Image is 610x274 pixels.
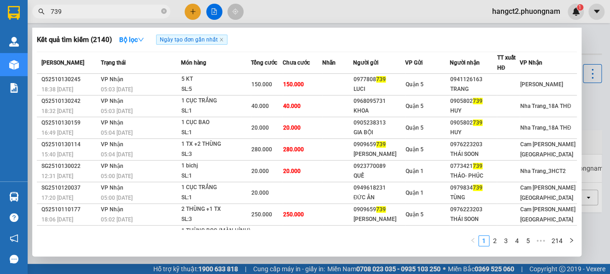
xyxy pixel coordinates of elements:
span: VP Gửi [405,60,423,66]
span: Quận 5 [406,146,424,153]
strong: Bộ lọc [119,36,144,43]
span: Tổng cước [251,60,277,66]
div: 0773421 [450,161,497,171]
div: HUY [450,128,497,137]
span: 250.000 [251,211,272,218]
div: LUCI [354,84,405,94]
div: THÁI SOON [450,214,497,224]
span: down [138,36,144,43]
span: 12:31 [DATE] [41,173,73,179]
a: 3 [501,236,511,246]
img: warehouse-icon [9,37,19,47]
span: VP Nhận [100,206,123,213]
div: Q52510130245 [41,75,98,84]
span: 150.000 [283,81,304,88]
span: 739 [473,185,482,191]
span: Quận 5 [406,211,424,218]
div: THÁI SOON [450,149,497,159]
div: SG2510120037 [41,183,98,193]
span: Người nhận [450,60,480,66]
li: 4 [511,235,523,246]
h3: Kết quả tìm kiếm ( 2140 ) [37,35,112,45]
span: 280.000 [283,146,304,153]
div: [PERSON_NAME] [354,214,405,224]
span: 250.000 [283,211,304,218]
span: VP Nhận [100,119,123,126]
div: SL: 3 [181,149,250,160]
span: 40.000 [283,103,301,109]
li: Previous Page [467,235,478,246]
span: close-circle [161,8,167,14]
span: 05:02 [DATE] [100,216,132,223]
div: 0949618231 [354,183,405,193]
span: [PERSON_NAME] [520,81,563,88]
span: VP Nhận [100,185,123,191]
img: warehouse-icon [9,60,19,70]
li: 1 [478,235,489,246]
div: HUY [450,106,497,116]
span: 20.000 [251,168,269,174]
span: 20.000 [283,168,301,174]
img: warehouse-icon [9,192,19,202]
div: KHOA [354,106,405,116]
span: Người gửi [353,60,378,66]
span: Món hàng [181,60,206,66]
div: 0923770089 [354,161,405,171]
span: 739 [376,206,386,213]
span: 05:04 [DATE] [100,151,132,158]
div: 1 TX +2 THÙNG [181,139,250,149]
input: Tìm tên, số ĐT hoặc mã đơn [51,6,159,17]
span: message [10,255,18,263]
div: 0909659 [354,205,405,214]
span: VP Nhận [100,98,123,104]
span: left [470,238,476,243]
span: 18:06 [DATE] [41,216,73,223]
span: Ngày tạo đơn gần nhất [156,35,227,45]
a: 1 [479,236,489,246]
div: SL: 1 [181,128,250,138]
div: 1 THÙNG BỌC (MÀN HÌNH) + 1 KIỆN [GEOGRAPHIC_DATA] [181,226,250,246]
li: Next 5 Pages [534,235,548,246]
span: 18:38 [DATE] [41,86,73,93]
span: VP Nhận [100,141,123,148]
span: search [38,8,45,15]
span: 15:40 [DATE] [41,151,73,158]
div: SG2510130022 [41,161,98,171]
li: 214 [548,235,566,246]
span: VP Nhận [520,60,542,66]
div: 0977808 [354,75,405,84]
span: Nhãn [322,60,336,66]
img: solution-icon [9,83,19,93]
div: 5 KT [181,74,250,84]
a: 4 [512,236,522,246]
div: QUẾ [354,171,405,181]
span: Quận 5 [406,103,424,109]
span: 05:04 [DATE] [100,130,132,136]
span: [PERSON_NAME] [41,60,84,66]
span: 150.000 [251,81,272,88]
div: SL: 1 [181,193,250,203]
span: Cam [PERSON_NAME][GEOGRAPHIC_DATA] [520,185,575,201]
div: ĐỨC ÂN [354,193,405,203]
span: Quận 5 [406,81,424,88]
a: 2 [490,236,500,246]
span: 280.000 [251,146,272,153]
li: 2 [489,235,500,246]
div: 0979834 [450,183,497,193]
span: Cam [PERSON_NAME][GEOGRAPHIC_DATA] [520,141,575,158]
span: Nha Trang_18A THĐ [520,103,571,109]
div: 0909659 [354,140,405,149]
div: 0905802 [450,96,497,106]
span: right [569,238,574,243]
div: THẢO- PHÚC [450,171,497,181]
div: 0905802 [450,118,497,128]
span: VP Nhận [100,163,123,169]
div: Q52510130242 [41,96,98,106]
div: SL: 1 [181,171,250,181]
div: 0905238313 [354,118,405,128]
span: 05:03 [DATE] [100,108,132,114]
span: 05:03 [DATE] [100,86,132,93]
button: left [467,235,478,246]
li: 3 [500,235,511,246]
div: 0968095731 [354,96,405,106]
